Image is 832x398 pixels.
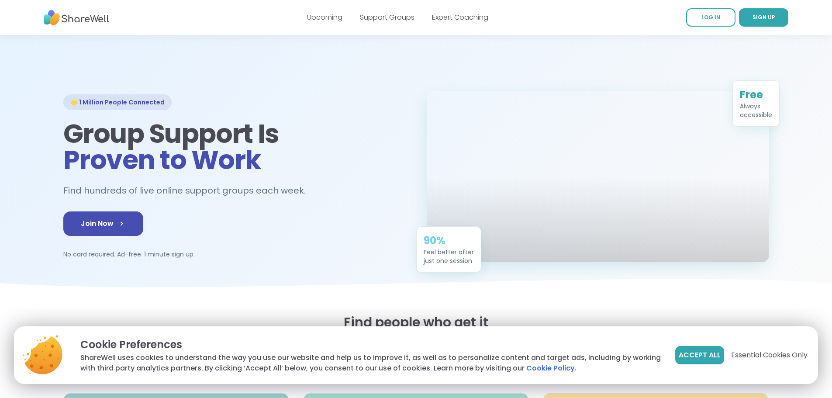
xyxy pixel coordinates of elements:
button: Accept All [675,346,724,364]
a: Upcoming [307,12,342,22]
div: Free [740,88,772,102]
a: LOG IN [686,8,735,27]
p: No card required. Ad-free. 1 minute sign up. [63,250,406,259]
span: LOG IN [701,14,720,21]
img: ShareWell Nav Logo [44,6,109,30]
h1: Group Support Is [63,121,406,173]
div: 🌟 1 Million People Connected [63,94,172,110]
a: Cookie Policy. [526,363,577,374]
p: ShareWell uses cookies to understand the way you use our website and help us to improve it, as we... [80,353,661,374]
span: Accept All [679,350,721,360]
h2: Find hundreds of live online support groups each week. [63,183,315,198]
a: Support Groups [360,12,414,22]
a: Expert Coaching [432,12,488,22]
span: Proven to Work [63,142,261,178]
span: Essential Cookies Only [731,350,808,360]
div: 90% [424,234,474,248]
p: Cookie Preferences [80,337,661,353]
a: Join Now [63,211,143,236]
a: SIGN UP [739,8,788,27]
span: SIGN UP [753,14,775,21]
h2: Find people who get it [63,315,769,330]
span: Join Now [81,218,126,229]
div: Always accessible [740,102,772,119]
div: Feel better after just one session [424,248,474,265]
